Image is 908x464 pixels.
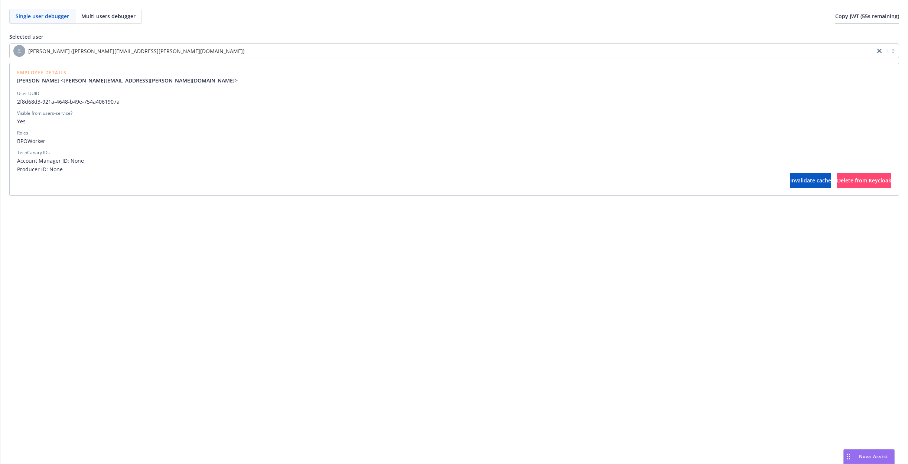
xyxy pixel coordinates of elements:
[13,45,871,57] span: [PERSON_NAME] ([PERSON_NAME][EMAIL_ADDRESS][PERSON_NAME][DOMAIN_NAME])
[843,449,895,464] button: Nova Assist
[28,47,244,55] span: [PERSON_NAME] ([PERSON_NAME][EMAIL_ADDRESS][PERSON_NAME][DOMAIN_NAME])
[790,177,831,184] span: Invalidate cache
[17,137,891,145] span: BPOWorker
[17,117,891,125] span: Yes
[17,149,50,156] div: TechCanary IDs
[835,13,899,20] span: Copy JWT ( 55 s remaining)
[17,71,244,75] span: Employee Details
[9,33,43,40] span: Selected user
[17,98,891,106] span: 2f8d68d3-921a-4648-b49e-754a4061907a
[17,165,891,173] span: Producer ID: None
[17,130,28,136] div: Roles
[17,157,891,165] span: Account Manager ID: None
[875,46,884,55] a: close
[17,77,244,84] a: [PERSON_NAME] <[PERSON_NAME][EMAIL_ADDRESS][PERSON_NAME][DOMAIN_NAME]>
[790,173,831,188] button: Invalidate cache
[835,9,899,24] button: Copy JWT (55s remaining)
[81,12,136,20] span: Multi users debugger
[16,12,69,20] span: Single user debugger
[17,110,72,117] div: Visible from users-service?
[837,177,891,184] span: Delete from Keycloak
[17,90,39,97] div: User UUID
[844,450,853,464] div: Drag to move
[859,453,888,460] span: Nova Assist
[837,173,891,188] button: Delete from Keycloak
